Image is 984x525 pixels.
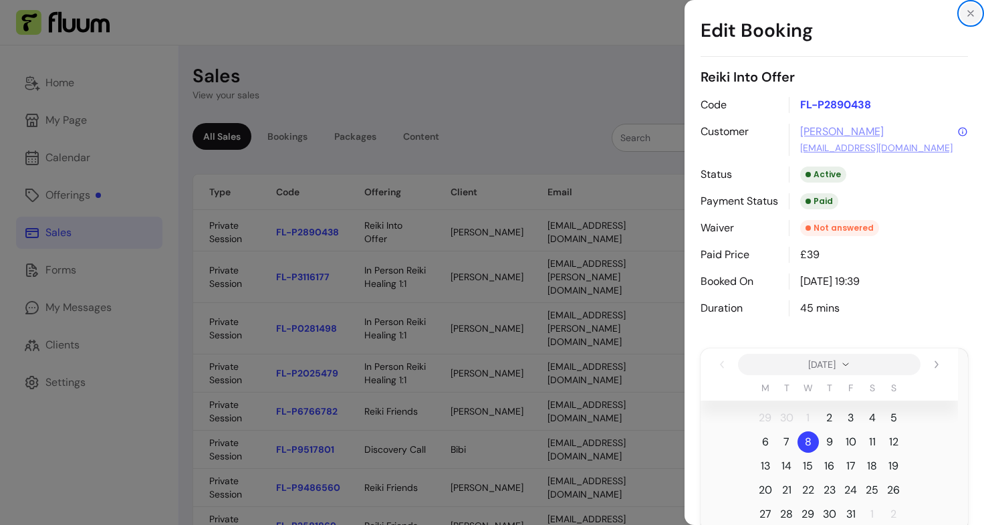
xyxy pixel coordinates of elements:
span: Saturday 11 October 2025 [862,431,883,453]
span: Friday 10 October 2025 [840,431,862,453]
span: Wednesday 15 October 2025 [797,455,819,477]
span: 2 [890,506,896,522]
span: Thursday 9 October 2025 [819,431,840,453]
span: Wednesday 1 October 2025 [797,407,819,429]
p: Waiver [701,220,778,236]
span: Sunday 26 October 2025 [883,480,904,501]
span: Saturday 1 November 2025 [862,504,883,525]
span: 13 [761,458,770,474]
span: Monday 27 October 2025 [755,504,776,525]
h1: Edit Booking [701,5,968,57]
span: 25 [866,482,878,498]
div: Not answered [800,220,879,236]
span: Wednesday 8 October 2025 selected [797,431,819,453]
span: 29 [802,506,814,522]
span: Sunday 5 October 2025 [883,407,904,429]
a: [PERSON_NAME] [800,124,884,140]
span: 8 [805,434,812,450]
p: Paid Price [701,247,778,263]
span: Friday 3 October 2025 [840,407,862,429]
span: 1 [806,410,810,426]
span: T [827,381,832,395]
p: Code [701,97,778,113]
span: 24 [844,482,857,498]
span: 27 [759,506,771,522]
p: Payment Status [701,193,778,209]
span: Thursday 16 October 2025 [819,455,840,477]
span: Tuesday 21 October 2025 [776,480,797,501]
span: Saturday 18 October 2025 [862,455,883,477]
a: [EMAIL_ADDRESS][DOMAIN_NAME] [800,141,953,154]
p: Duration [701,300,778,316]
span: 21 [782,482,791,498]
span: Tuesday 28 October 2025 [776,504,797,525]
span: Today, Thursday 2 October 2025, First available date [819,407,840,429]
span: 12 [889,434,898,450]
span: F [848,381,853,395]
span: 10 [846,434,856,450]
p: Customer [701,124,778,156]
span: Monday 20 October 2025 [755,480,776,501]
div: Paid [800,193,838,209]
span: 17 [846,458,856,474]
span: 26 [887,482,900,498]
span: Saturday 25 October 2025 [862,480,883,501]
span: Sunday 12 October 2025 [883,431,904,453]
span: 2 [826,410,832,426]
span: 18 [867,458,877,474]
p: FL-P2890438 [789,97,968,113]
span: 6 [762,434,769,450]
span: 22 [802,482,814,498]
span: Wednesday 29 October 2025 [797,504,819,525]
span: 3 [848,410,854,426]
span: 23 [824,482,836,498]
span: 11 [869,434,876,450]
span: Tuesday 30 September 2025 [776,407,797,429]
span: Saturday 4 October 2025 [862,407,883,429]
span: Thursday 23 October 2025 [819,480,840,501]
p: Reiki Into Offer [701,68,968,86]
span: 19 [888,458,898,474]
span: 1 [870,506,874,522]
p: Booked On [701,274,778,290]
span: W [804,381,813,395]
span: Tuesday 14 October 2025 [776,455,797,477]
span: Thursday 30 October 2025 [819,504,840,525]
span: 30 [823,506,836,522]
div: £39 [789,247,968,263]
span: 14 [781,458,791,474]
span: Monday 29 September 2025 [755,407,776,429]
span: 9 [826,434,833,450]
span: Monday 13 October 2025 [755,455,776,477]
span: 7 [783,434,789,450]
span: Sunday 2 November 2025 [883,504,904,525]
span: 30 [780,410,793,426]
span: Tuesday 7 October 2025 [776,431,797,453]
span: 29 [759,410,771,426]
span: 4 [869,410,876,426]
span: Friday 17 October 2025 [840,455,862,477]
button: Next [926,354,947,375]
div: Active [800,167,846,183]
span: Friday 31 October 2025 [840,504,862,525]
span: 5 [890,410,897,426]
span: [DATE] [808,358,836,371]
button: Close [960,3,981,24]
div: [DATE] 19:39 [789,274,968,290]
span: 31 [846,506,856,522]
span: 16 [824,458,834,474]
span: T [784,381,789,395]
span: M [761,381,769,395]
span: 20 [759,482,772,498]
div: 45 mins [789,300,968,316]
span: S [870,381,875,395]
button: switch to year and month view [738,354,920,375]
span: Friday 24 October 2025 [840,480,862,501]
span: S [891,381,896,395]
p: Status [701,167,778,183]
span: Monday 6 October 2025 [755,431,776,453]
span: Sunday 19 October 2025 [883,455,904,477]
span: 15 [803,458,813,474]
span: 28 [780,506,793,522]
span: Wednesday 22 October 2025 [797,480,819,501]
